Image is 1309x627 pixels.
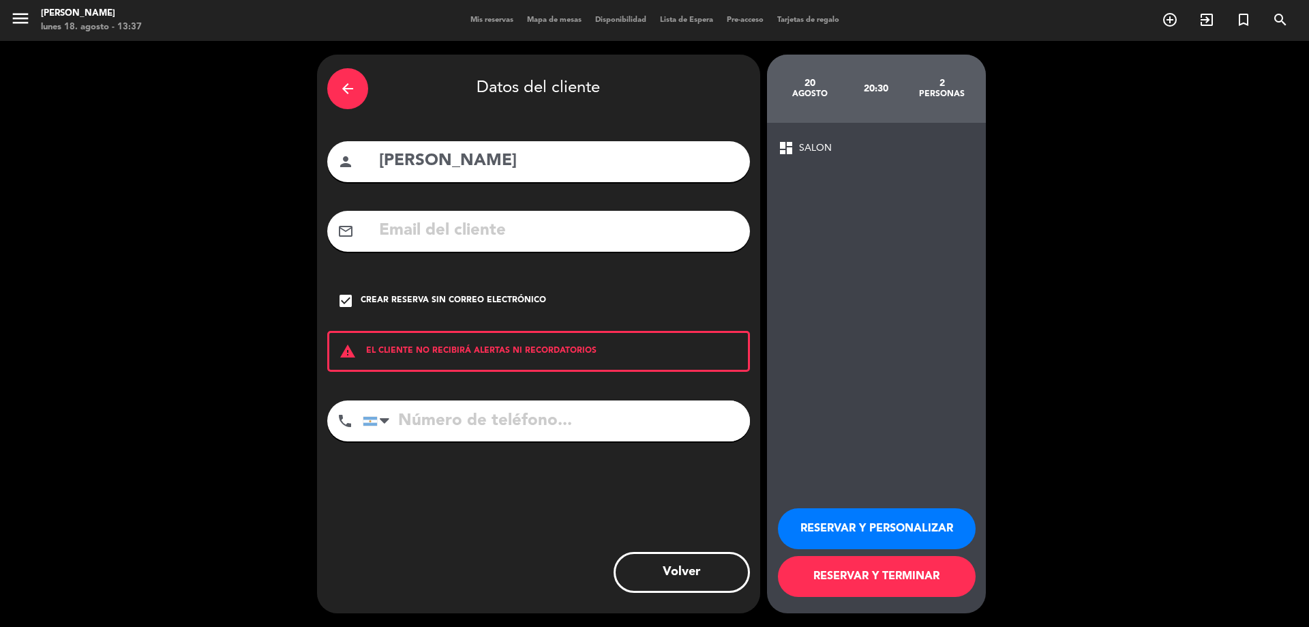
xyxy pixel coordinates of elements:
span: Tarjetas de regalo [770,16,846,24]
input: Email del cliente [378,217,740,245]
i: check_box [337,293,354,309]
i: menu [10,8,31,29]
span: Mapa de mesas [520,16,588,24]
span: dashboard [778,140,794,156]
div: lunes 18. agosto - 13:37 [41,20,142,34]
i: turned_in_not [1235,12,1252,28]
span: Disponibilidad [588,16,653,24]
div: Crear reserva sin correo electrónico [361,294,546,308]
div: EL CLIENTE NO RECIBIRÁ ALERTAS NI RECORDATORIOS [327,331,750,372]
i: person [337,154,354,170]
div: Datos del cliente [327,65,750,113]
span: Pre-acceso [720,16,770,24]
div: Argentina: +54 [363,401,395,441]
i: search [1272,12,1289,28]
span: Mis reservas [464,16,520,24]
div: personas [909,89,975,100]
button: menu [10,8,31,33]
i: mail_outline [337,223,354,239]
i: add_circle_outline [1162,12,1178,28]
i: phone [337,413,353,429]
div: 20 [777,78,843,89]
button: RESERVAR Y PERSONALIZAR [778,508,976,549]
i: exit_to_app [1199,12,1215,28]
span: SALON [799,141,832,156]
button: RESERVAR Y TERMINAR [778,556,976,597]
div: [PERSON_NAME] [41,7,142,20]
span: Lista de Espera [653,16,720,24]
div: 20:30 [843,65,909,113]
div: 2 [909,78,975,89]
i: arrow_back [340,81,356,97]
button: Volver [614,552,750,593]
i: warning [329,343,366,360]
input: Número de teléfono... [363,400,750,441]
div: agosto [777,89,843,100]
input: Nombre del cliente [378,147,740,175]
